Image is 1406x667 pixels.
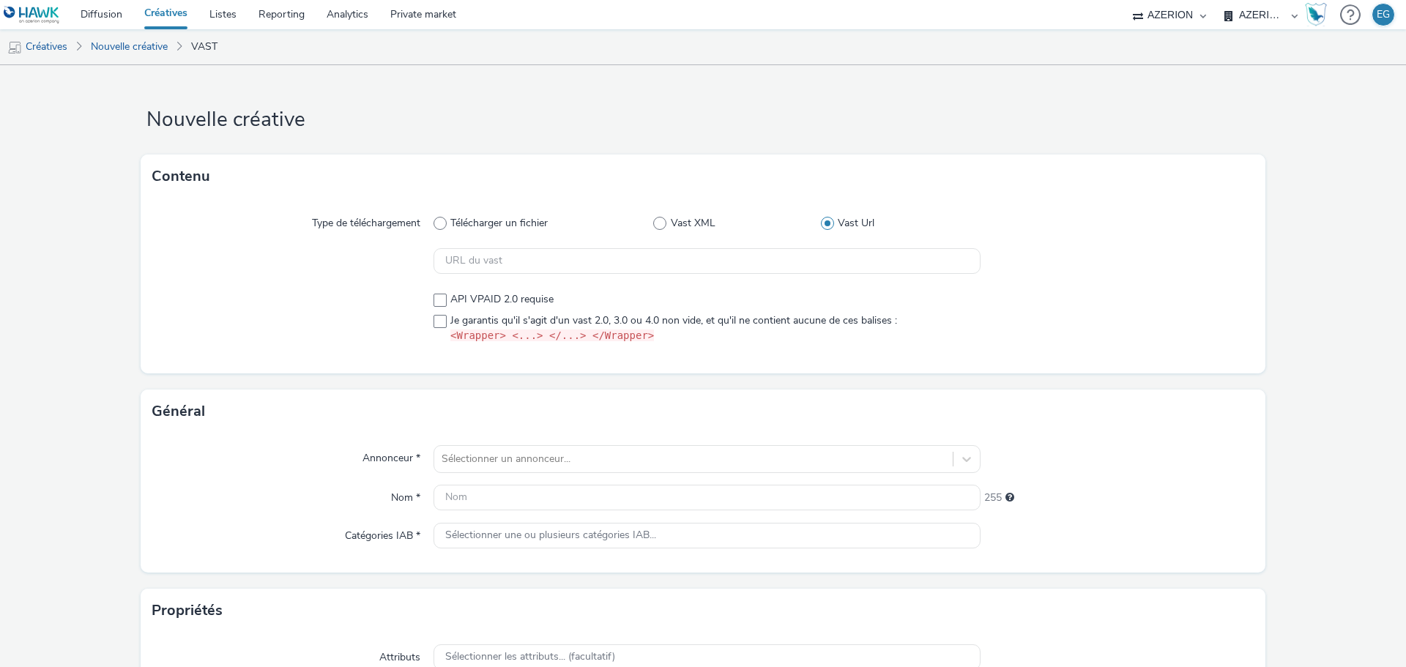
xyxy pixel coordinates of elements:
span: Je garantis qu'il s'agit d'un vast 2.0, 3.0 ou 4.0 non vide, et qu'il ne contient aucune de ces b... [450,313,897,344]
img: undefined Logo [4,6,60,24]
span: Sélectionner les attributs... (facultatif) [445,651,615,663]
label: Annonceur * [357,445,426,466]
span: Télécharger un fichier [450,216,548,231]
code: <Wrapper> <...> </...> </Wrapper> [450,329,654,341]
span: Vast XML [671,216,715,231]
h3: Propriétés [152,600,223,622]
img: Hawk Academy [1305,3,1327,26]
input: Nom [434,485,981,510]
div: EG [1377,4,1390,26]
a: Nouvelle créative [83,29,175,64]
div: 255 caractères maximum [1005,491,1014,505]
a: Hawk Academy [1305,3,1333,26]
img: mobile [7,40,22,55]
label: Attributs [373,644,426,665]
h1: Nouvelle créative [141,106,1265,134]
span: Sélectionner une ou plusieurs catégories IAB... [445,529,656,542]
span: Vast Url [838,216,874,231]
a: VAST [184,29,225,64]
h3: Contenu [152,165,210,187]
input: URL du vast [434,248,981,274]
span: 255 [984,491,1002,505]
span: API VPAID 2.0 requise [450,292,554,307]
h3: Général [152,400,205,422]
label: Catégories IAB * [339,523,426,543]
label: Nom * [385,485,426,505]
label: Type de téléchargement [306,210,426,231]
